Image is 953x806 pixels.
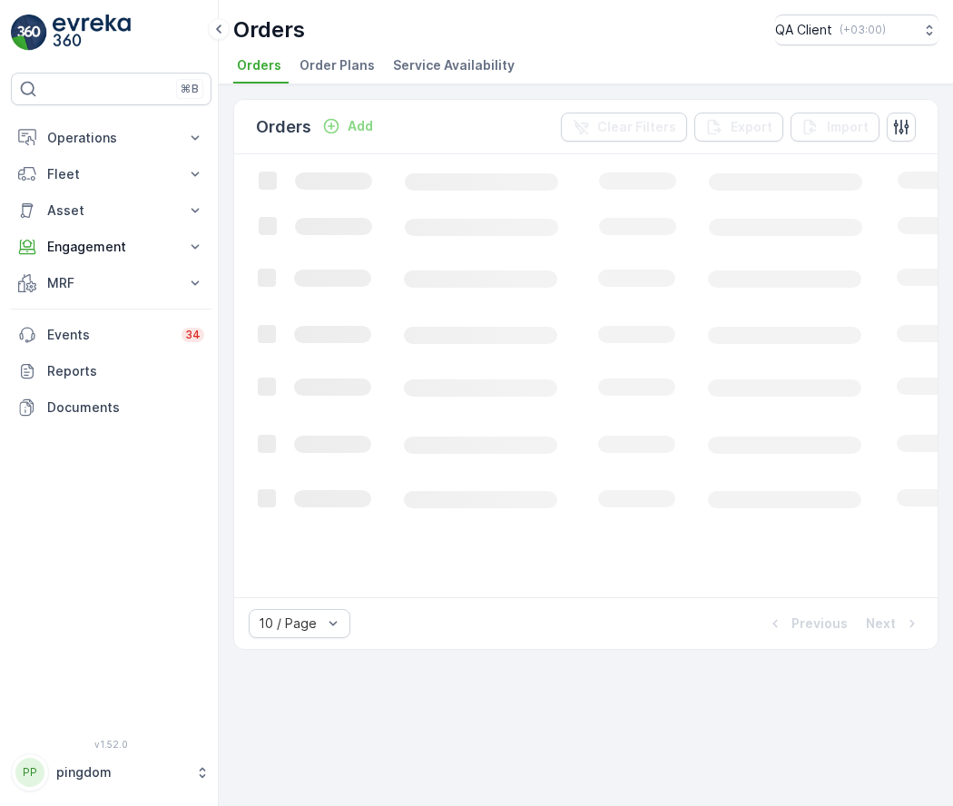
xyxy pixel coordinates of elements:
[775,21,832,39] p: QA Client
[11,389,211,426] a: Documents
[47,165,175,183] p: Fleet
[185,328,201,342] p: 34
[47,238,175,256] p: Engagement
[775,15,938,45] button: QA Client(+03:00)
[11,753,211,791] button: PPpingdom
[47,129,175,147] p: Operations
[731,118,772,136] p: Export
[315,115,380,137] button: Add
[791,614,848,633] p: Previous
[11,739,211,750] span: v 1.52.0
[56,763,186,781] p: pingdom
[11,120,211,156] button: Operations
[237,56,281,74] span: Orders
[764,613,850,634] button: Previous
[694,113,783,142] button: Export
[53,15,131,51] img: logo_light-DOdMpM7g.png
[393,56,515,74] span: Service Availability
[11,265,211,301] button: MRF
[827,118,869,136] p: Import
[233,15,305,44] p: Orders
[11,192,211,229] button: Asset
[864,613,923,634] button: Next
[11,229,211,265] button: Engagement
[11,353,211,389] a: Reports
[181,82,199,96] p: ⌘B
[11,156,211,192] button: Fleet
[47,274,175,292] p: MRF
[256,114,311,140] p: Orders
[348,117,373,135] p: Add
[597,118,676,136] p: Clear Filters
[11,15,47,51] img: logo
[47,398,204,417] p: Documents
[47,326,171,344] p: Events
[11,317,211,353] a: Events34
[300,56,375,74] span: Order Plans
[15,758,44,787] div: PP
[840,23,886,37] p: ( +03:00 )
[866,614,896,633] p: Next
[47,362,204,380] p: Reports
[47,201,175,220] p: Asset
[791,113,879,142] button: Import
[561,113,687,142] button: Clear Filters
